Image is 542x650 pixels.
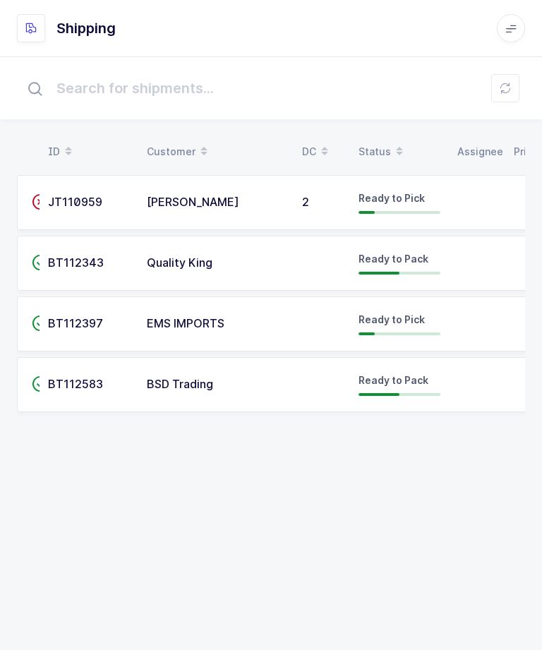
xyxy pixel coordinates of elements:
[147,140,285,164] div: Customer
[457,140,497,164] div: Assignee
[147,195,239,209] span: [PERSON_NAME]
[48,140,130,164] div: ID
[359,313,425,325] span: Ready to Pick
[48,255,104,270] span: BT112343
[56,17,116,40] h1: Shipping
[48,316,103,330] span: BT112397
[302,195,309,209] span: 2
[147,255,212,270] span: Quality King
[32,255,49,270] span: 
[147,316,224,330] span: EMS IMPORTS
[32,195,49,209] span: 
[17,66,525,111] input: Search for shipments...
[359,192,425,204] span: Ready to Pick
[359,253,428,265] span: Ready to Pack
[48,377,103,391] span: BT112583
[32,316,49,330] span: 
[359,374,428,386] span: Ready to Pack
[32,377,49,391] span: 
[48,195,102,209] span: JT110959
[359,140,440,164] div: Status
[147,377,213,391] span: BSD Trading
[302,140,342,164] div: DC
